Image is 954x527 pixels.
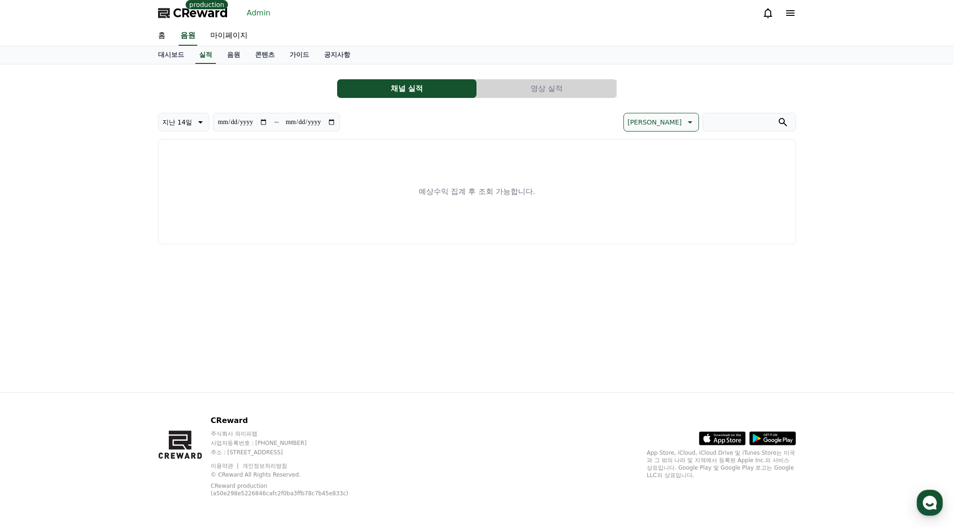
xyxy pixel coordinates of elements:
p: CReward [211,415,374,426]
a: 마이페이지 [203,26,255,46]
button: 채널 실적 [337,79,477,98]
a: CReward [158,6,228,21]
a: 개인정보처리방침 [242,463,287,469]
p: 사업자등록번호 : [PHONE_NUMBER] [211,439,374,447]
p: © CReward All Rights Reserved. [211,471,374,478]
a: 음원 [220,46,248,64]
p: 주식회사 와이피랩 [211,430,374,437]
a: 홈 [151,26,173,46]
a: Admin [243,6,274,21]
a: 대시보드 [151,46,192,64]
p: 지난 14일 [162,116,192,129]
a: 실적 [195,46,216,64]
span: CReward [173,6,228,21]
p: ~ [273,117,279,128]
p: 예상수익 집계 후 조회 가능합니다. [419,186,535,197]
button: 지난 14일 [158,113,209,132]
p: [PERSON_NAME] [628,116,682,129]
a: 이용약관 [211,463,240,469]
a: 가이드 [282,46,317,64]
a: 공지사항 [317,46,358,64]
button: 영상 실적 [477,79,616,98]
p: CReward production (a50e298e5226846cafc2f0ba3ffb78c7b45e833c) [211,482,360,497]
a: 콘텐츠 [248,46,282,64]
p: 주소 : [STREET_ADDRESS] [211,449,374,456]
button: [PERSON_NAME] [623,113,699,132]
a: 음원 [179,26,197,46]
p: App Store, iCloud, iCloud Drive 및 iTunes Store는 미국과 그 밖의 나라 및 지역에서 등록된 Apple Inc.의 서비스 상표입니다. Goo... [647,449,796,479]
